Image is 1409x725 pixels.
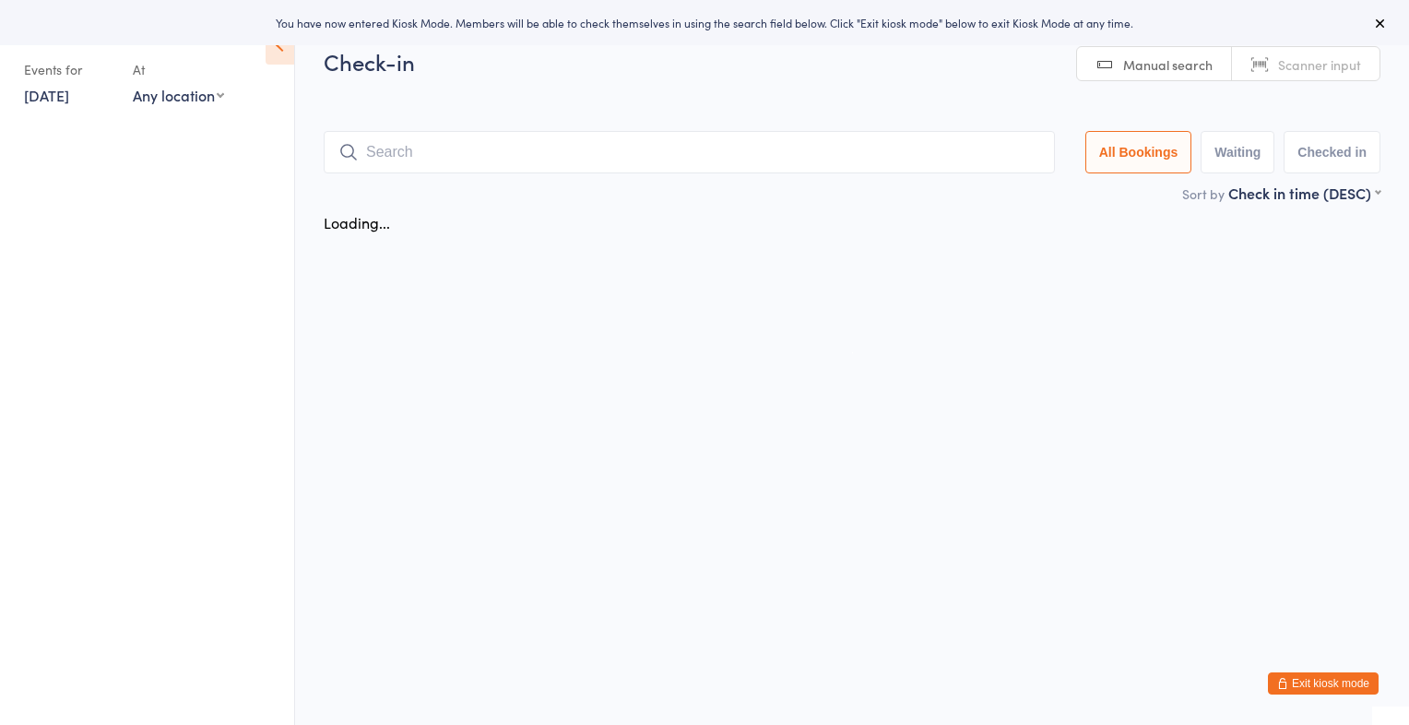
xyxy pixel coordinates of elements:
div: Any location [133,85,224,105]
span: Manual search [1123,55,1213,74]
button: Checked in [1284,131,1380,173]
button: All Bookings [1085,131,1192,173]
span: Scanner input [1278,55,1361,74]
div: Events for [24,54,114,85]
div: Check in time (DESC) [1228,183,1380,203]
input: Search [324,131,1055,173]
div: Loading... [324,212,390,232]
label: Sort by [1182,184,1225,203]
button: Exit kiosk mode [1268,672,1379,695]
h2: Check-in [324,46,1380,77]
a: [DATE] [24,85,69,105]
button: Waiting [1201,131,1274,173]
div: You have now entered Kiosk Mode. Members will be able to check themselves in using the search fie... [30,15,1379,30]
div: At [133,54,224,85]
